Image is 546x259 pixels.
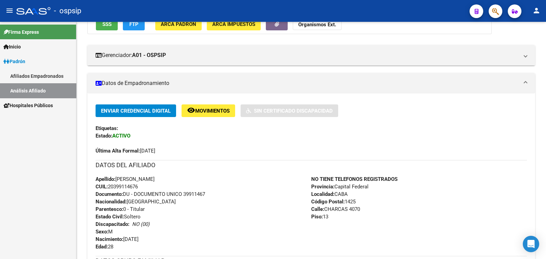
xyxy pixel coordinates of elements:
[161,21,196,27] span: ARCA Padrón
[241,104,338,117] button: Sin Certificado Discapacidad
[96,199,127,205] strong: Nacionalidad:
[96,18,118,30] button: SSS
[3,58,25,65] span: Padrón
[96,236,139,242] span: [DATE]
[54,3,81,18] span: - ospsip
[207,18,261,30] button: ARCA Impuestos
[293,18,342,30] button: Organismos Ext.
[311,206,360,212] span: CHARCAS 4070
[96,236,123,242] strong: Nacimiento:
[96,104,176,117] button: Enviar Credencial Digital
[311,184,369,190] span: Capital Federal
[96,214,124,220] strong: Estado Civil:
[311,214,328,220] span: 13
[96,176,155,182] span: [PERSON_NAME]
[532,6,541,15] mat-icon: person
[96,244,108,250] strong: Edad:
[311,199,345,205] strong: Código Postal:
[102,21,112,27] span: SSS
[155,18,202,30] button: ARCA Padrón
[96,206,145,212] span: 0 - Titular
[311,191,348,197] span: CABA
[96,229,108,235] strong: Sexo:
[96,199,176,205] span: [GEOGRAPHIC_DATA]
[123,18,145,30] button: FTP
[3,102,53,109] span: Hospitales Públicos
[96,221,129,227] strong: Discapacitado:
[96,191,205,197] span: DU - DOCUMENTO UNICO 39911467
[311,214,323,220] strong: Piso:
[311,176,398,182] strong: NO TIENE TELEFONOS REGISTRADOS
[87,45,535,66] mat-expansion-panel-header: Gerenciador:A01 - OSPSIP
[129,21,139,27] span: FTP
[523,236,539,252] div: Open Intercom Messenger
[5,6,14,15] mat-icon: menu
[112,133,130,139] strong: ACTIVO
[96,214,141,220] span: Soltero
[96,125,118,131] strong: Etiquetas:
[96,184,138,190] span: 20399114676
[96,229,113,235] span: M
[212,21,255,27] span: ARCA Impuestos
[87,73,535,93] mat-expansion-panel-header: Datos de Empadronamiento
[187,106,195,114] mat-icon: remove_red_eye
[311,206,324,212] strong: Calle:
[96,148,140,154] strong: Última Alta Formal:
[96,52,519,59] mat-panel-title: Gerenciador:
[96,206,123,212] strong: Parentesco:
[96,80,519,87] mat-panel-title: Datos de Empadronamiento
[254,108,333,114] span: Sin Certificado Discapacidad
[195,108,230,114] span: Movimientos
[96,244,113,250] span: 28
[3,28,39,36] span: Firma Express
[182,104,235,117] button: Movimientos
[96,176,115,182] strong: Apellido:
[96,191,123,197] strong: Documento:
[311,191,334,197] strong: Localidad:
[96,148,155,154] span: [DATE]
[311,199,356,205] span: 1425
[101,108,171,114] span: Enviar Credencial Digital
[3,43,21,51] span: Inicio
[96,184,108,190] strong: CUIL:
[96,160,527,170] h3: DATOS DEL AFILIADO
[132,52,166,59] strong: A01 - OSPSIP
[311,184,334,190] strong: Provincia:
[96,133,112,139] strong: Estado:
[132,221,149,227] i: NO (00)
[298,21,336,28] strong: Organismos Ext.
